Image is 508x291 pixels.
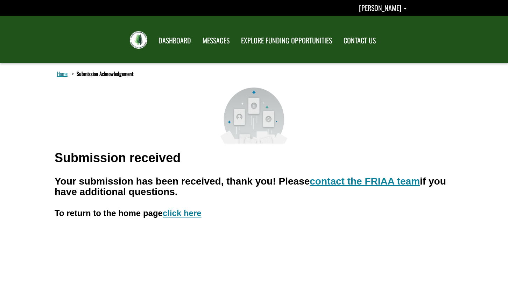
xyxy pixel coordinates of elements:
[56,69,69,78] a: Home
[163,208,202,218] a: click here
[359,2,407,13] a: Nicole Galambos
[130,31,147,49] img: FRIAA Submissions Portal
[153,32,196,49] a: DASHBOARD
[236,32,337,49] a: EXPLORE FUNDING OPPORTUNITIES
[152,30,381,49] nav: Main Navigation
[197,32,235,49] a: MESSAGES
[70,70,134,77] li: Submission Acknowledgement
[55,176,453,198] h2: Your submission has been received, thank you! Please if you have additional questions.
[55,151,181,165] h1: Submission received
[310,176,420,187] a: contact the FRIAA team
[359,2,401,13] span: [PERSON_NAME]
[338,32,381,49] a: CONTACT US
[55,209,202,218] h3: To return to the home page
